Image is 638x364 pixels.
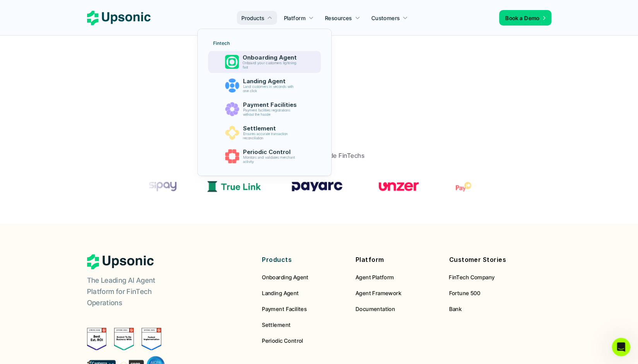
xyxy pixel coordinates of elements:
[243,61,299,70] p: Onboard your customers lightning fast
[262,290,299,296] span: Landing Agent
[208,51,321,73] a: Onboarding AgentOnboard your customers lightning fast
[325,14,352,22] p: Resources
[237,11,277,25] a: Products
[371,14,400,22] p: Customers
[243,156,299,164] p: Monitors and validates merchant activity
[262,305,344,313] a: Payment Facilites
[449,254,531,265] p: Customer Stories
[209,75,320,96] a: Landing AgentLand customers in seconds with one click
[262,254,344,265] p: Products
[284,14,305,22] p: Platform
[356,254,438,265] p: Platform
[243,149,300,156] p: Periodic Control
[243,108,299,117] p: Payment facilities registrations without the hassle
[243,101,300,108] p: Payment Facilities
[209,98,320,120] a: Payment FacilitiesPayment facilities registrations without the hassle
[243,132,299,140] p: Ensures accurate transaction reconciliation
[243,78,300,85] p: Landing Agent
[499,10,551,26] a: Book a Demo
[356,306,395,312] span: Documentation
[356,290,401,296] span: Agent Framework
[262,321,291,328] span: Settlement
[449,274,494,280] span: FinTech Company
[262,273,344,281] a: Onboarding Agent
[274,150,364,161] p: Trusted by Worldwide FinTechs
[262,337,344,345] a: Periodic Control
[356,274,394,280] span: Agent Platform
[87,275,184,308] p: The Leading AI Agent Platform for FinTech Operations
[612,338,630,356] iframe: Intercom live chat
[213,41,230,46] p: Fintech
[356,305,438,313] a: Documentation
[209,122,320,144] a: SettlementEnsures accurate transaction reconciliation
[243,54,300,61] p: Onboarding Agent
[209,145,320,167] a: Periodic ControlMonitors and validates merchant activity
[262,289,344,297] a: Landing Agent
[505,15,540,21] span: Book a Demo
[262,306,307,312] span: Payment Facilites
[262,321,344,329] a: Settlement
[262,274,309,280] span: Onboarding Agent
[243,85,299,93] p: Land customers in seconds with one click
[449,290,480,296] span: Fortune 500
[241,14,264,22] p: Products
[449,306,462,312] span: Bank
[243,125,300,132] p: Settlement
[262,337,303,344] span: Periodic Control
